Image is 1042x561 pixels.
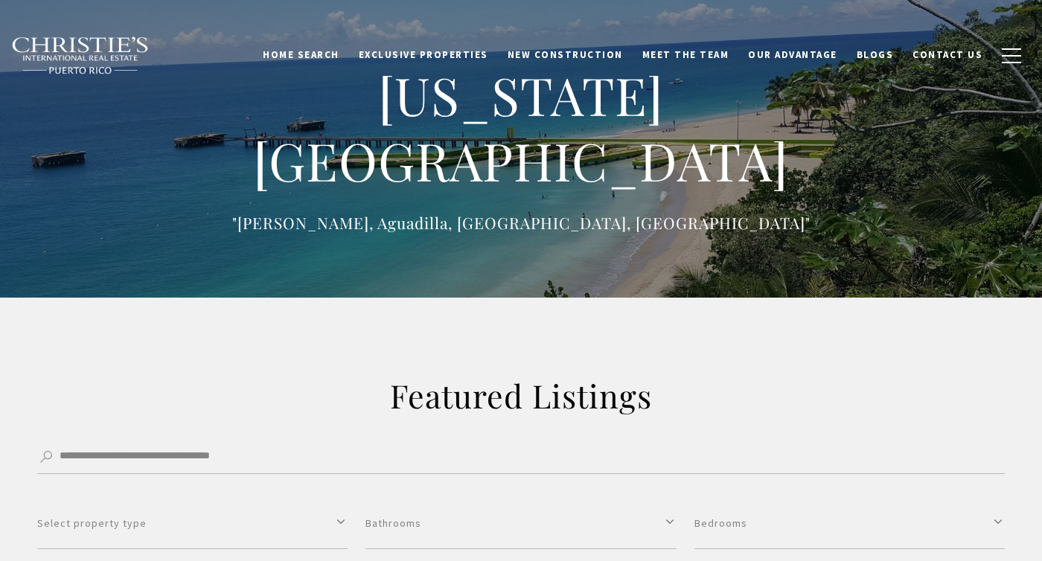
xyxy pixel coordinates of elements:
span: New Construction [508,48,623,61]
a: Meet the Team [633,41,739,69]
img: Christie's International Real Estate black text logo [11,36,150,75]
button: Bathrooms [365,498,676,549]
a: Exclusive Properties [349,41,498,69]
span: Blogs [857,48,894,61]
button: Bedrooms [694,498,1005,549]
h2: Featured Listings [201,375,841,417]
a: Our Advantage [738,41,847,69]
a: Home Search [253,41,349,69]
span: Exclusive Properties [359,48,488,61]
span: Our Advantage [748,48,837,61]
h1: [US_STATE][GEOGRAPHIC_DATA] [223,62,819,193]
a: Blogs [847,41,904,69]
button: Select property type [37,498,348,549]
span: Contact Us [912,48,982,61]
p: "[PERSON_NAME], Aguadilla, [GEOGRAPHIC_DATA], [GEOGRAPHIC_DATA]" [223,211,819,235]
a: New Construction [498,41,633,69]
